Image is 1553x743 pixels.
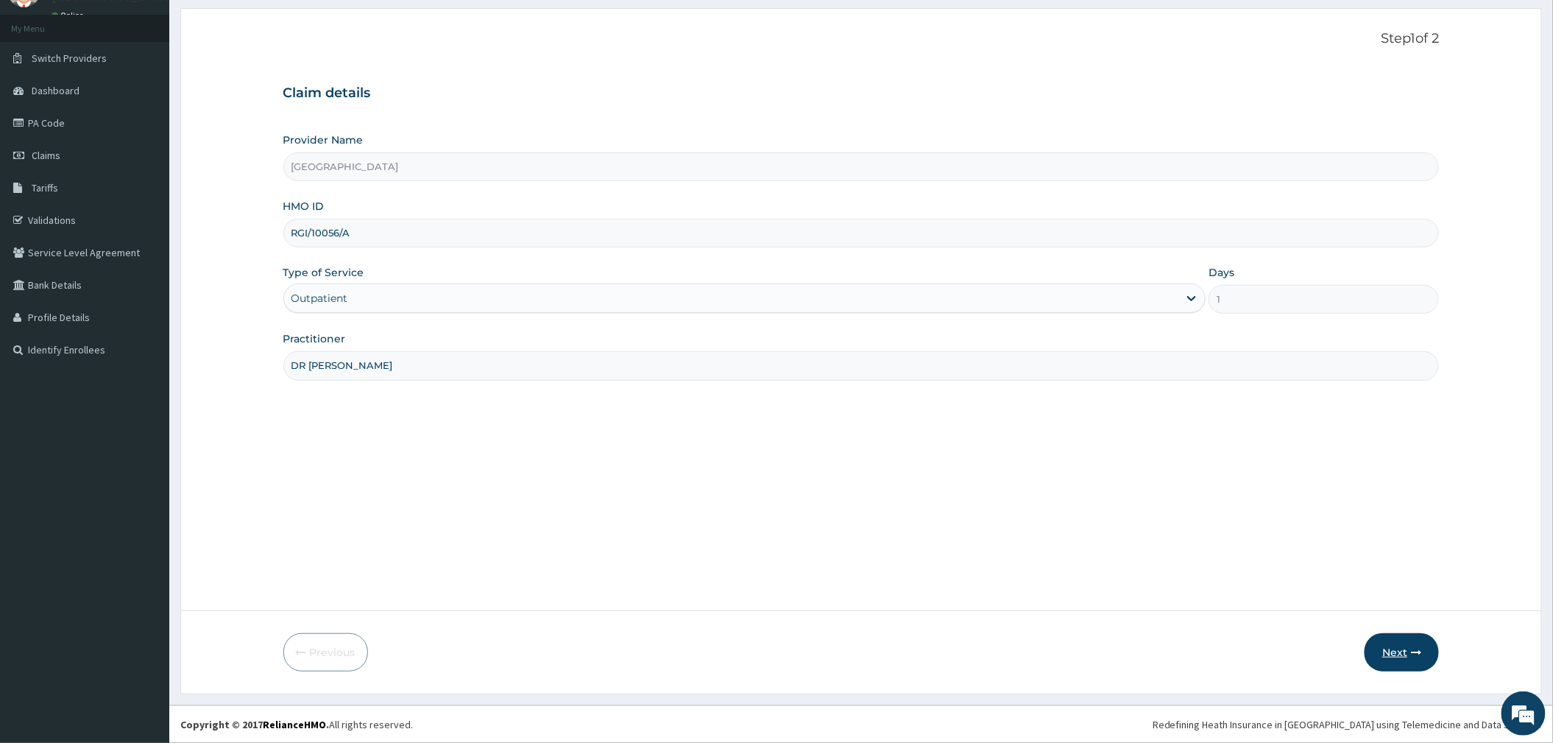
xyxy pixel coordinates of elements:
strong: Copyright © 2017 . [180,718,329,731]
label: Practitioner [283,331,346,346]
div: Outpatient [291,291,348,306]
span: Tariffs [32,181,58,194]
input: Enter HMO ID [283,219,1440,247]
p: Step 1 of 2 [283,31,1440,47]
label: Days [1209,265,1234,280]
label: Type of Service [283,265,364,280]
label: Provider Name [283,133,364,147]
img: d_794563401_company_1708531726252_794563401 [27,74,60,110]
span: We're online! [85,186,203,334]
a: RelianceHMO [263,718,326,731]
textarea: Type your message and hit 'Enter' [7,402,280,454]
footer: All rights reserved. [169,705,1553,743]
h3: Claim details [283,85,1440,102]
input: Enter Name [283,351,1440,380]
button: Next [1365,633,1439,672]
span: Switch Providers [32,52,107,65]
div: Redefining Heath Insurance in [GEOGRAPHIC_DATA] using Telemedicine and Data Science! [1153,717,1542,732]
button: Previous [283,633,368,672]
div: Chat with us now [77,82,247,102]
div: Minimize live chat window [241,7,277,43]
a: Online [52,10,87,21]
label: HMO ID [283,199,325,214]
span: Dashboard [32,84,79,97]
span: Claims [32,149,60,162]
